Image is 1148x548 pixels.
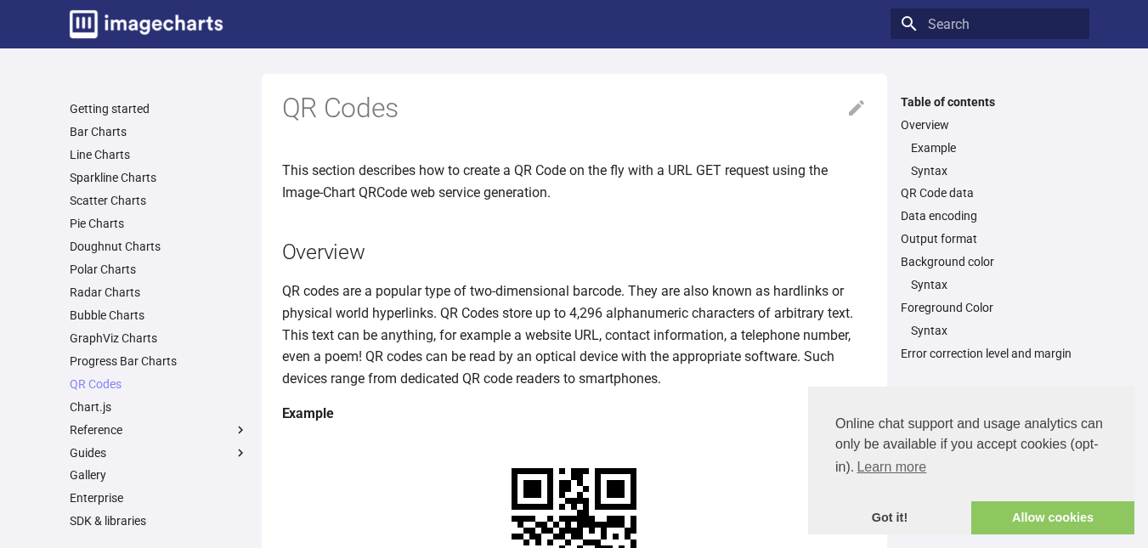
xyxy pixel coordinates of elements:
[70,513,248,528] a: SDK & libraries
[70,399,248,415] a: Chart.js
[901,300,1079,315] a: Foreground Color
[808,501,971,535] a: dismiss cookie message
[891,94,1089,110] label: Table of contents
[70,262,248,277] a: Polar Charts
[901,185,1079,201] a: QR Code data
[911,140,1079,155] a: Example
[70,353,248,369] a: Progress Bar Charts
[282,403,867,425] h4: Example
[901,231,1079,246] a: Output format
[63,3,229,45] a: Image-Charts documentation
[854,455,929,480] a: learn more about cookies
[70,10,223,38] img: logo
[70,193,248,208] a: Scatter Charts
[70,422,248,438] label: Reference
[70,124,248,139] a: Bar Charts
[901,140,1079,178] nav: Overview
[70,330,248,346] a: GraphViz Charts
[971,501,1134,535] a: allow cookies
[901,323,1079,338] nav: Foreground Color
[70,239,248,254] a: Doughnut Charts
[901,346,1079,361] a: Error correction level and margin
[282,160,867,203] p: This section describes how to create a QR Code on the fly with a URL GET request using the Image-...
[70,308,248,323] a: Bubble Charts
[282,91,867,127] h1: QR Codes
[282,237,867,267] h2: Overview
[891,8,1089,39] input: Search
[911,277,1079,292] a: Syntax
[70,101,248,116] a: Getting started
[891,94,1089,362] nav: Table of contents
[282,280,867,389] p: QR codes are a popular type of two-dimensional barcode. They are also known as hardlinks or physi...
[70,467,248,483] a: Gallery
[808,387,1134,534] div: cookieconsent
[70,490,248,506] a: Enterprise
[901,254,1079,269] a: Background color
[835,414,1107,480] span: Online chat support and usage analytics can only be available if you accept cookies (opt-in).
[70,376,248,392] a: QR Codes
[911,323,1079,338] a: Syntax
[70,216,248,231] a: Pie Charts
[70,285,248,300] a: Radar Charts
[911,163,1079,178] a: Syntax
[901,117,1079,133] a: Overview
[70,147,248,162] a: Line Charts
[70,445,248,460] label: Guides
[901,277,1079,292] nav: Background color
[901,208,1079,223] a: Data encoding
[70,170,248,185] a: Sparkline Charts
